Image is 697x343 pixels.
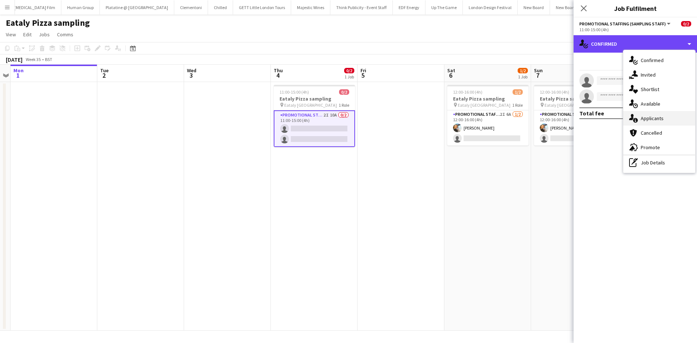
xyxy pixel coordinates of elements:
span: 5 [359,71,366,79]
span: 6 [446,71,455,79]
h3: Eataly Pizza sampling [274,95,355,102]
div: Total fee [579,110,604,117]
span: Sun [534,67,543,74]
span: Jobs [39,31,50,38]
span: 7 [533,71,543,79]
span: Comms [57,31,73,38]
span: Thu [274,67,283,74]
span: 12:00-16:00 (4h) [540,89,569,95]
span: 12:00-16:00 (4h) [453,89,482,95]
div: Promote [623,140,695,155]
app-job-card: 11:00-15:00 (4h)0/2Eataly Pizza sampling Eataly [GEOGRAPHIC_DATA]1 RolePromotional Staffing (Samp... [274,85,355,147]
span: Sat [447,67,455,74]
button: GETT Little London Tours [233,0,291,15]
span: 11:00-15:00 (4h) [280,89,309,95]
span: 3 [186,71,196,79]
a: Jobs [36,30,53,39]
span: 1/2 [518,68,528,73]
button: New Board [518,0,550,15]
div: 1 Job [518,74,527,79]
app-card-role: Promotional Staffing (Sampling Staff)2I10A0/211:00-15:00 (4h) [274,110,355,147]
div: [DATE] [6,56,23,63]
button: Promotional Staffing (Sampling Staff) [579,21,672,26]
span: Tue [100,67,109,74]
span: Eataly [GEOGRAPHIC_DATA] [545,102,597,108]
span: Mon [13,67,24,74]
app-card-role: Promotional Staffing (Sampling Staff)2I6A1/212:00-16:00 (4h)[PERSON_NAME] [447,110,529,146]
app-card-role: Promotional Staffing (Sampling Staff)2I7A1/212:00-16:00 (4h)[PERSON_NAME] [534,110,615,146]
button: EDF Energy [393,0,425,15]
h3: Job Fulfilment [574,4,697,13]
button: [MEDICAL_DATA] Film [8,0,61,15]
span: Edit [23,31,32,38]
div: 11:00-15:00 (4h) [579,27,691,32]
div: Shortlist [623,82,695,97]
span: 1 [12,71,24,79]
span: 1 Role [512,102,523,108]
div: BST [45,57,52,62]
a: Comms [54,30,76,39]
h3: Eataly Pizza sampling [447,95,529,102]
div: Job Details [623,155,695,170]
span: View [6,31,16,38]
span: Fri [360,67,366,74]
div: Available [623,97,695,111]
div: Confirmed [623,53,695,68]
button: London Design Festival [463,0,518,15]
span: 1 Role [339,102,349,108]
span: Wed [187,67,196,74]
span: 0/2 [344,68,354,73]
button: Platatine @ [GEOGRAPHIC_DATA] [100,0,174,15]
span: Promotional Staffing (Sampling Staff) [579,21,666,26]
button: Human Group [61,0,100,15]
span: 0/2 [681,21,691,26]
div: 1 Job [345,74,354,79]
button: Clementoni [174,0,208,15]
h3: Eataly Pizza sampling [534,95,615,102]
button: Up The Game [425,0,463,15]
button: Chilled [208,0,233,15]
span: 4 [273,71,283,79]
a: View [3,30,19,39]
div: Cancelled [623,126,695,140]
button: New Board [550,0,582,15]
span: 1/2 [513,89,523,95]
app-job-card: 12:00-16:00 (4h)1/2Eataly Pizza sampling Eataly [GEOGRAPHIC_DATA]1 RolePromotional Staffing (Samp... [534,85,615,146]
span: 2 [99,71,109,79]
button: Think Publicity - Event Staff [330,0,393,15]
app-job-card: 12:00-16:00 (4h)1/2Eataly Pizza sampling Eataly [GEOGRAPHIC_DATA]1 RolePromotional Staffing (Samp... [447,85,529,146]
div: Invited [623,68,695,82]
span: Week 35 [24,57,42,62]
a: Edit [20,30,34,39]
span: Eataly [GEOGRAPHIC_DATA] [458,102,510,108]
button: Majestic Wines [291,0,330,15]
span: 0/2 [339,89,349,95]
div: Applicants [623,111,695,126]
span: Eataly [GEOGRAPHIC_DATA] [284,102,337,108]
h1: Eataly Pizza sampling [6,17,90,28]
div: Confirmed [574,35,697,53]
